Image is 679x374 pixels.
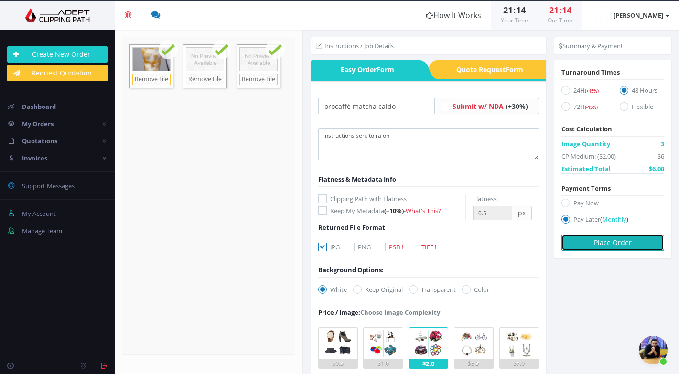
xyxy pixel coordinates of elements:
[364,359,402,368] div: $1.0
[239,74,278,85] a: Remove File
[7,65,108,81] a: Request Quotation
[513,4,516,16] span: :
[22,182,75,190] span: Support Messages
[318,308,360,317] span: Price / Image:
[453,102,504,111] span: Submit w/ NDA
[661,139,664,149] span: 3
[614,11,663,20] strong: [PERSON_NAME]
[318,285,347,294] label: White
[132,74,171,85] a: Remove File
[416,1,491,30] a: How It Works
[600,215,628,224] a: (Monthly)
[421,243,436,251] span: TIFF !
[501,16,528,24] small: Your Time
[318,242,340,252] label: JPG
[561,85,606,98] label: 24H
[353,285,403,294] label: Keep Original
[454,359,493,368] div: $3.5
[559,4,562,16] span: :
[318,194,465,203] label: Clipping Path with Flatness
[389,243,403,251] span: PSD !
[462,285,489,294] label: Color
[377,65,394,74] i: Form
[318,206,465,215] label: Keep My Metadata -
[346,242,371,252] label: PNG
[516,4,526,16] span: 14
[458,328,489,359] img: 4.png
[592,6,611,25] img: timthumb.php
[441,60,546,79] a: Quote RequestForm
[561,102,606,115] label: 72H
[500,359,539,368] div: $7.0
[22,209,56,218] span: My Account
[620,85,664,98] label: 48 Hours
[22,102,56,111] span: Dashboard
[504,328,535,359] img: 5.png
[657,151,664,161] span: $6
[548,16,572,24] small: Our Time
[22,226,62,235] span: Manage Team
[549,4,559,16] span: 21
[22,119,54,128] span: My Orders
[506,65,523,74] i: Form
[311,60,417,79] span: Easy Order
[323,328,354,359] img: 1.png
[561,164,611,173] span: Estimated Total
[441,60,546,79] span: Quote Request
[406,206,441,215] a: What's This?
[311,60,417,79] a: Easy OrderForm
[585,102,598,111] a: (-15%)
[585,104,598,110] span: (-15%)
[384,206,404,215] span: (+10%)
[409,359,448,368] div: $2.0
[503,4,513,16] span: 21
[561,139,610,149] span: Image Quantity
[22,154,47,162] span: Invoices
[649,164,664,173] span: $6.00
[473,194,498,203] label: Flatness:
[453,102,528,111] a: Submit w/ NDA (+30%)
[561,151,616,161] span: CP Medium: ($2.00)
[559,41,623,51] li: Summary & Payment
[562,4,571,16] span: 14
[506,102,528,111] span: (+30%)
[318,265,384,275] div: Background Options:
[368,328,399,359] img: 2.png
[318,223,385,232] span: Returned File Format
[602,215,626,224] span: Monthly
[561,214,664,227] label: Pay Later
[319,359,357,368] div: $0.5
[561,198,664,211] label: Pay Now
[620,102,664,115] label: Flexible
[318,175,396,183] span: Flatness & Metadata Info
[585,88,599,94] span: (+15%)
[22,137,57,145] span: Quotations
[409,285,456,294] label: Transparent
[639,336,668,364] div: Aprire la chat
[318,98,435,114] input: Your Order Title
[413,328,444,359] img: 3.png
[7,8,108,22] img: Adept Graphics
[585,86,599,95] a: (+15%)
[186,74,224,85] a: Remove File
[561,68,620,76] span: Turnaround Times
[512,206,532,220] span: px
[7,46,108,63] a: Create New Order
[561,125,612,133] span: Cost Calculation
[582,1,679,30] a: [PERSON_NAME]
[316,41,394,51] li: Instructions / Job Details
[318,308,440,317] div: Choose Image Complexity
[561,184,611,192] span: Payment Terms
[561,235,664,251] button: Place Order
